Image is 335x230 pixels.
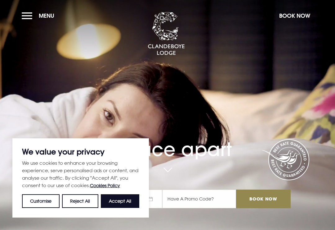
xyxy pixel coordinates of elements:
[22,148,139,155] p: We value your privacy
[276,9,313,22] button: Book Now
[236,190,291,208] input: Book Now
[62,194,98,208] button: Reject All
[22,159,139,189] p: We use cookies to enhance your browsing experience, serve personalised ads or content, and analys...
[22,194,60,208] button: Customise
[39,12,54,19] span: Menu
[90,183,120,188] a: Cookies Policy
[101,194,139,208] button: Accept All
[148,12,185,56] img: Clandeboye Lodge
[22,9,57,22] button: Menu
[12,138,149,218] div: We value your privacy
[162,190,236,208] input: Have A Promo Code?
[44,124,291,160] h1: A place apart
